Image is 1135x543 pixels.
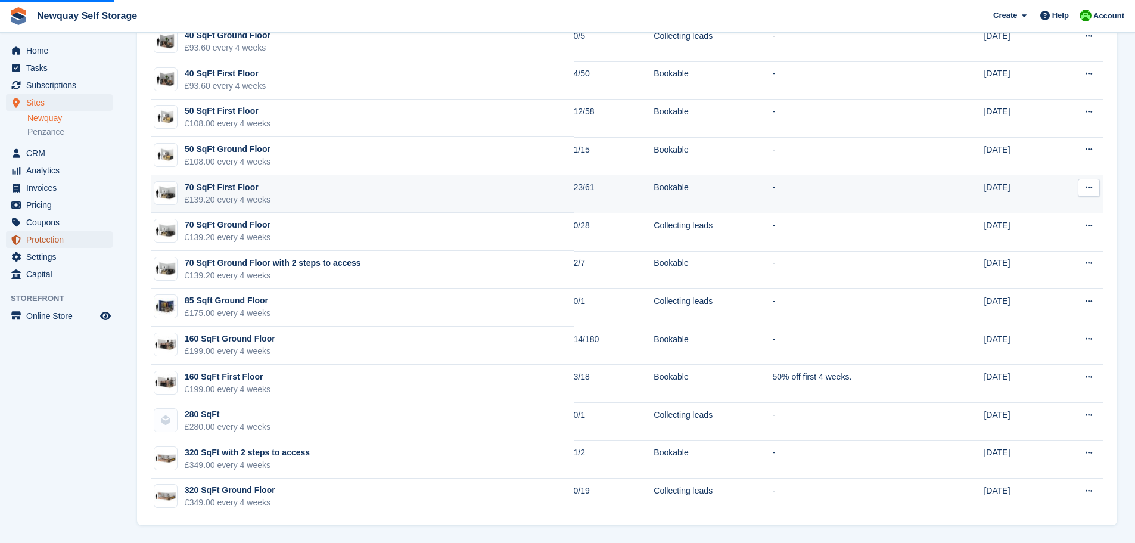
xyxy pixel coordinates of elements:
div: 160 SqFt First Floor [185,371,270,383]
div: 40 SqFt First Floor [185,67,266,80]
td: [DATE] [984,61,1052,100]
a: menu [6,197,113,213]
td: [DATE] [984,440,1052,479]
div: 40 SqFt Ground Floor [185,29,270,42]
div: £349.00 every 4 weeks [185,497,275,509]
span: Online Store [26,308,98,324]
td: 4/50 [574,61,654,100]
div: 70 SqFt Ground Floor with 2 steps to access [185,257,361,269]
a: menu [6,179,113,196]
a: menu [6,60,113,76]
div: £93.60 every 4 weeks [185,42,270,54]
span: Home [26,42,98,59]
a: menu [6,231,113,248]
span: Pricing [26,197,98,213]
span: Storefront [11,293,119,305]
a: Newquay Self Storage [32,6,142,26]
div: 70 SqFt Ground Floor [185,219,270,231]
td: - [772,327,932,365]
td: 0/5 [574,23,654,61]
td: [DATE] [984,479,1052,516]
div: £175.00 every 4 weeks [185,307,270,319]
td: - [772,402,932,440]
td: Bookable [654,251,772,289]
a: Newquay [27,113,113,124]
td: 2/7 [574,251,654,289]
td: - [772,479,932,516]
span: Tasks [26,60,98,76]
td: Bookable [654,365,772,403]
td: - [772,137,932,175]
div: 320 SqFt with 2 steps to access [185,446,310,459]
td: Collecting leads [654,479,772,516]
div: 70 SqFt First Floor [185,181,270,194]
img: 40-sqft-unit.jpg [154,71,177,88]
a: menu [6,308,113,324]
div: £139.20 every 4 weeks [185,269,361,282]
td: - [772,175,932,213]
td: Collecting leads [654,23,772,61]
td: Collecting leads [654,213,772,251]
div: 320 SqFt Ground Floor [185,484,275,497]
div: £280.00 every 4 weeks [185,421,270,433]
span: Coupons [26,214,98,231]
img: 75-sqft-unit.jpg [154,260,177,278]
td: Bookable [654,61,772,100]
img: 50-sqft-unit.jpg [154,108,177,126]
td: [DATE] [984,137,1052,175]
a: menu [6,214,113,231]
div: £199.00 every 4 weeks [185,383,270,396]
td: Bookable [654,440,772,479]
span: Invoices [26,179,98,196]
img: 75-sqft-unit.jpg [154,222,177,240]
div: 160 SqFt Ground Floor [185,333,275,345]
img: 40-sqft-unit.jpg [154,33,177,50]
td: [DATE] [984,175,1052,213]
td: Bookable [654,100,772,138]
span: Account [1093,10,1124,22]
td: - [772,61,932,100]
td: Bookable [654,327,772,365]
img: blank-unit-type-icon-ffbac7b88ba66c5e286b0e438baccc4b9c83835d4c34f86887a83fc20ec27e7b.svg [154,409,177,432]
span: Analytics [26,162,98,179]
td: - [772,213,932,251]
td: 50% off first 4 weeks. [772,365,932,403]
a: menu [6,145,113,162]
span: Help [1052,10,1069,21]
span: Sites [26,94,98,111]
td: Collecting leads [654,289,772,327]
img: 300-sqft-unit.jpg [154,488,177,505]
div: 50 SqFt First Floor [185,105,270,117]
td: - [772,23,932,61]
img: 150-sqft-unit.jpg [154,336,177,353]
span: Protection [26,231,98,248]
img: Baylor [1080,10,1092,21]
td: 0/1 [574,289,654,327]
td: Bookable [654,137,772,175]
td: 1/2 [574,440,654,479]
div: 280 SqFt [185,408,270,421]
span: Create [993,10,1017,21]
td: [DATE] [984,289,1052,327]
a: menu [6,249,113,265]
td: Collecting leads [654,402,772,440]
td: - [772,289,932,327]
td: 0/19 [574,479,654,516]
td: 12/58 [574,100,654,138]
td: 1/15 [574,137,654,175]
td: [DATE] [984,402,1052,440]
div: £199.00 every 4 weeks [185,345,275,358]
td: [DATE] [984,213,1052,251]
td: [DATE] [984,327,1052,365]
img: 300-sqft-unit.jpg [154,450,177,467]
a: menu [6,162,113,179]
td: 0/28 [574,213,654,251]
td: 23/61 [574,175,654,213]
div: 85 Sqft Ground Floor [185,294,270,307]
span: CRM [26,145,98,162]
div: £349.00 every 4 weeks [185,459,310,471]
td: 0/1 [574,402,654,440]
img: stora-icon-8386f47178a22dfd0bd8f6a31ec36ba5ce8667c1dd55bd0f319d3a0aa187defe.svg [10,7,27,25]
a: Penzance [27,126,113,138]
td: [DATE] [984,251,1052,289]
